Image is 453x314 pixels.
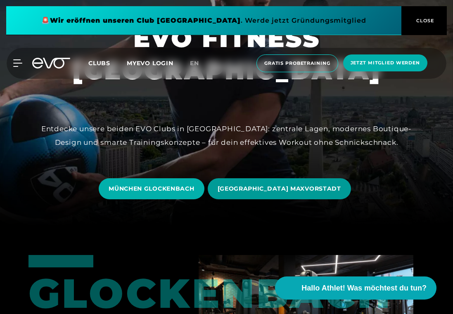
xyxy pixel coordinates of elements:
span: Clubs [88,59,110,67]
span: en [190,59,199,67]
span: Gratis Probetraining [264,60,330,67]
div: Glockenbach [28,255,77,314]
span: CLOSE [414,17,434,24]
a: Jetzt Mitglied werden [341,54,430,72]
button: Hallo Athlet! Was möchtest du tun? [275,276,436,300]
a: en [190,59,209,68]
a: Clubs [88,59,127,67]
a: MYEVO LOGIN [127,59,173,67]
span: MÜNCHEN GLOCKENBACH [109,184,194,193]
button: CLOSE [401,6,447,35]
span: Jetzt Mitglied werden [351,59,420,66]
div: Entdecke unsere beiden EVO Clubs in [GEOGRAPHIC_DATA]: zentrale Lagen, modernes Boutique-Design u... [41,122,413,149]
a: MÜNCHEN GLOCKENBACH [99,172,207,205]
a: Gratis Probetraining [254,54,341,72]
span: [GEOGRAPHIC_DATA] MAXVORSTADT [218,184,341,193]
span: Hallo Athlet! Was möchtest du tun? [301,283,427,294]
a: [GEOGRAPHIC_DATA] MAXVORSTADT [208,172,354,205]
